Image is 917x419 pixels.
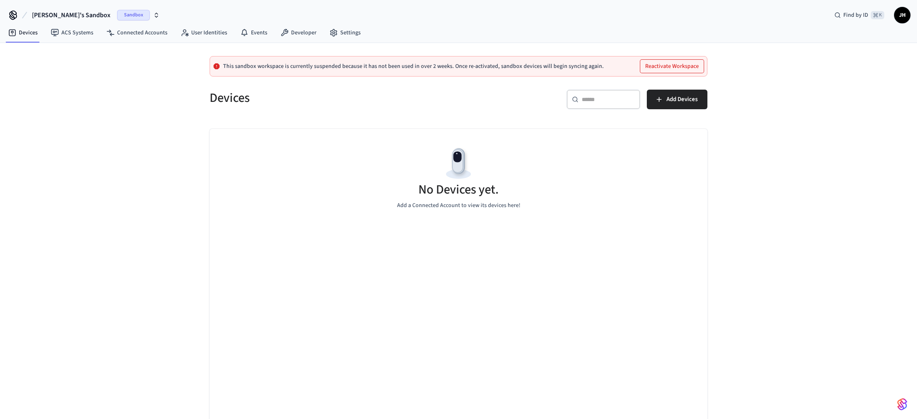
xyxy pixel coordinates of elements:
[666,94,698,105] span: Add Devices
[210,90,454,106] h5: Devices
[223,63,604,70] p: This sandbox workspace is currently suspended because it has not been used in over 2 weeks. Once ...
[274,25,323,40] a: Developer
[44,25,100,40] a: ACS Systems
[640,60,704,73] button: Reactivate Workspace
[871,11,884,19] span: ⌘ K
[897,398,907,411] img: SeamLogoGradient.69752ec5.svg
[843,11,868,19] span: Find by ID
[100,25,174,40] a: Connected Accounts
[234,25,274,40] a: Events
[440,145,477,182] img: Devices Empty State
[418,181,499,198] h5: No Devices yet.
[647,90,707,109] button: Add Devices
[828,8,891,23] div: Find by ID⌘ K
[117,10,150,20] span: Sandbox
[32,10,111,20] span: [PERSON_NAME]'s Sandbox
[397,201,520,210] p: Add a Connected Account to view its devices here!
[174,25,234,40] a: User Identities
[323,25,367,40] a: Settings
[895,8,910,23] span: JH
[894,7,910,23] button: JH
[2,25,44,40] a: Devices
